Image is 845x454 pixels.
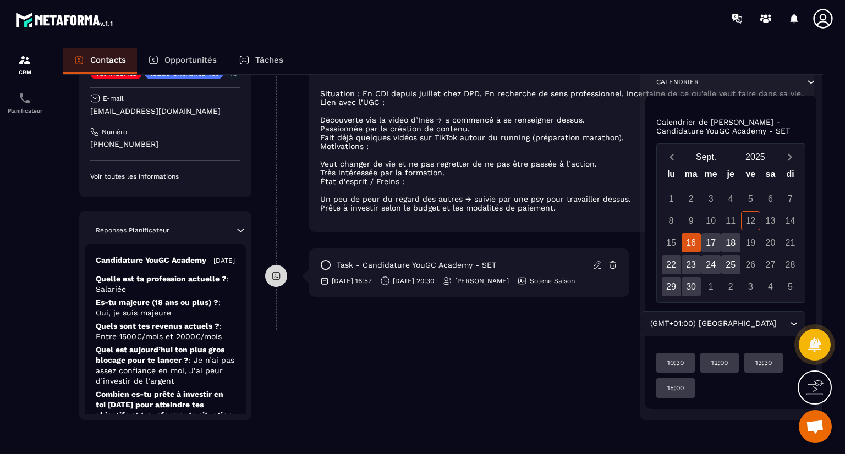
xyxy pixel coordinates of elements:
li: Veut changer de vie et ne pas regretter de ne pas être passée à l’action. [320,159,803,168]
p: Planificateur [3,108,47,114]
div: Calendar wrapper [661,167,800,296]
div: ma [681,167,701,186]
p: Calendrier de [PERSON_NAME] - Candidature YouGC Academy - SET [656,118,805,135]
div: 11 [721,211,740,230]
p: [PERSON_NAME] [455,276,509,285]
div: 16 [682,233,701,252]
p: Quelle est ta profession actuelle ? [96,274,235,295]
p: leads entrants vsl [150,69,218,77]
p: [DATE] 16:57 [332,276,372,285]
div: 6 [761,189,780,208]
div: 13 [761,211,780,230]
a: schedulerschedulerPlanificateur [3,84,47,122]
div: 21 [781,233,800,252]
p: Tâches [255,55,283,65]
p: Candidature YouGC Academy [96,255,206,265]
div: 24 [701,255,721,274]
div: ve [740,167,760,186]
button: Next month [780,150,800,164]
div: 12 [741,211,760,230]
a: Contacts [63,48,137,74]
div: 5 [781,277,800,296]
div: 17 [701,233,721,252]
li: Passionnée par la création de contenu. [320,124,803,133]
div: 22 [662,255,681,274]
div: 9 [682,211,701,230]
img: formation [18,53,31,67]
div: 1 [662,189,681,208]
div: 27 [761,255,780,274]
div: 30 [682,277,701,296]
li: Lien avec l’UGC : [320,98,803,107]
div: 20 [761,233,780,252]
p: Combien es-tu prête à investir en toi [DATE] pour atteindre tes objectifs et transformer ta situa... [96,389,235,441]
div: lu [661,167,681,186]
div: 18 [721,233,740,252]
div: Ouvrir le chat [799,410,832,443]
p: Numéro [102,128,127,136]
div: 25 [721,255,740,274]
div: 29 [662,277,681,296]
img: logo [15,10,114,30]
div: Calendar days [661,189,800,296]
div: 2 [721,277,740,296]
p: Calendrier [656,77,699,86]
div: di [780,167,800,186]
li: Motivations : [320,142,803,151]
button: Open months overlay [682,147,731,167]
a: formationformationCRM [3,45,47,84]
a: Tâches [228,48,294,74]
li: Situation : En CDI depuis juillet chez DPD. En recherche de sens professionnel, incertaine de ce ... [320,89,803,98]
p: task - Candidature YouGC Academy - SET [337,260,496,270]
div: 3 [741,277,760,296]
p: 10:30 [667,358,684,367]
div: 2 [682,189,701,208]
div: Search for option [641,311,805,336]
div: 8 [662,211,681,230]
p: 13:30 [755,358,772,367]
div: 10 [701,211,721,230]
p: Réponses Planificateur [96,226,169,235]
div: 3 [701,189,721,208]
p: [DATE] 20:30 [393,276,434,285]
p: 15:00 [667,384,684,392]
div: 23 [682,255,701,274]
p: [DATE] [213,256,235,265]
p: Opportunités [164,55,217,65]
p: Quels sont tes revenus actuels ? [96,321,235,342]
div: 28 [781,255,800,274]
li: Un peu de peur du regard des autres → suivie par une psy pour travailler dessus. [320,195,803,203]
div: je [721,167,740,186]
p: [PHONE_NUMBER] [90,139,240,150]
li: Découverte via la vidéo d’Inès → a commencé à se renseigner dessus. [320,115,803,124]
span: : Je n’ai pas assez confiance en moi, J’ai peur d’investir de l’argent [96,356,234,385]
li: État d’esprit / Freins : [320,177,803,186]
p: Voir toutes les informations [90,172,240,181]
p: [EMAIL_ADDRESS][DOMAIN_NAME] [90,106,240,117]
div: 4 [761,277,780,296]
img: scheduler [18,92,31,105]
div: 1 [701,277,721,296]
div: 26 [741,255,760,274]
button: Open years overlay [731,147,780,167]
span: (GMT+01:00) [GEOGRAPHIC_DATA] [648,318,779,330]
p: 12:00 [711,358,728,367]
p: vsl inscrits [96,69,136,77]
p: E-mail [103,94,124,103]
li: Très intéressée par la formation. [320,168,803,177]
p: Solene Saison [530,276,575,285]
p: Quel est aujourd’hui ton plus gros blocage pour te lancer ? [96,345,235,386]
div: 19 [741,233,760,252]
input: Search for option [779,318,787,330]
div: 14 [781,211,800,230]
div: 7 [781,189,800,208]
p: Contacts [90,55,126,65]
li: Prête à investir selon le budget et les modalités de paiement. [320,203,803,212]
p: Es-tu majeure (18 ans ou plus) ? [96,297,235,318]
a: Opportunités [137,48,228,74]
div: 15 [662,233,681,252]
li: Fait déjà quelques vidéos sur TikTok autour du running (préparation marathon). [320,133,803,142]
div: sa [760,167,780,186]
button: Previous month [661,150,682,164]
div: 4 [721,189,740,208]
